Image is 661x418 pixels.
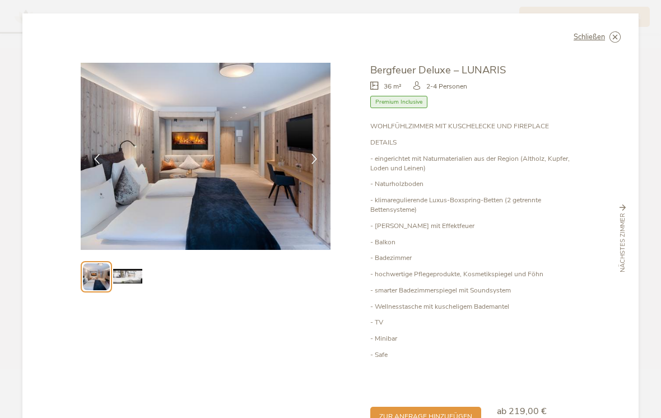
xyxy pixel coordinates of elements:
[370,221,580,231] p: - [PERSON_NAME] mit Effektfeuer
[370,270,580,279] p: - hochwertige Pflegeprodukte, Kosmetikspiegel und Föhn
[370,318,580,327] p: - TV
[384,82,402,91] span: 36 m²
[370,154,580,173] p: - eingerichtet mit Naturmaterialien aus der Region (Altholz, Kupfer, Loden und Leinen)
[370,63,506,77] span: Bergfeuer Deluxe – LUNARIS
[370,350,580,360] p: - Safe
[370,196,580,215] p: - klimaregulierende Luxus-Boxspring-Betten (2 getrennte Bettensysteme)
[370,286,580,295] p: - smarter Badezimmerspiegel mit Soundsystem
[81,63,330,250] img: Bergfeuer Deluxe – LUNARIS
[370,122,580,131] p: WOHLFÜHLZIMMER MIT KUSCHELECKE UND FIREPLACE
[370,238,580,247] p: - Balkon
[426,82,467,91] span: 2-4 Personen
[370,253,580,263] p: - Badezimmer
[370,179,580,189] p: - Naturholzboden
[370,96,427,109] span: Premium Inclusive
[370,302,580,312] p: - Wellnesstasche mit kuscheligem Bademantel
[618,213,627,272] span: nächstes Zimmer
[370,334,580,343] p: - Minibar
[370,138,580,147] p: DETAILS
[83,263,109,290] img: Preview
[113,262,142,291] img: Preview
